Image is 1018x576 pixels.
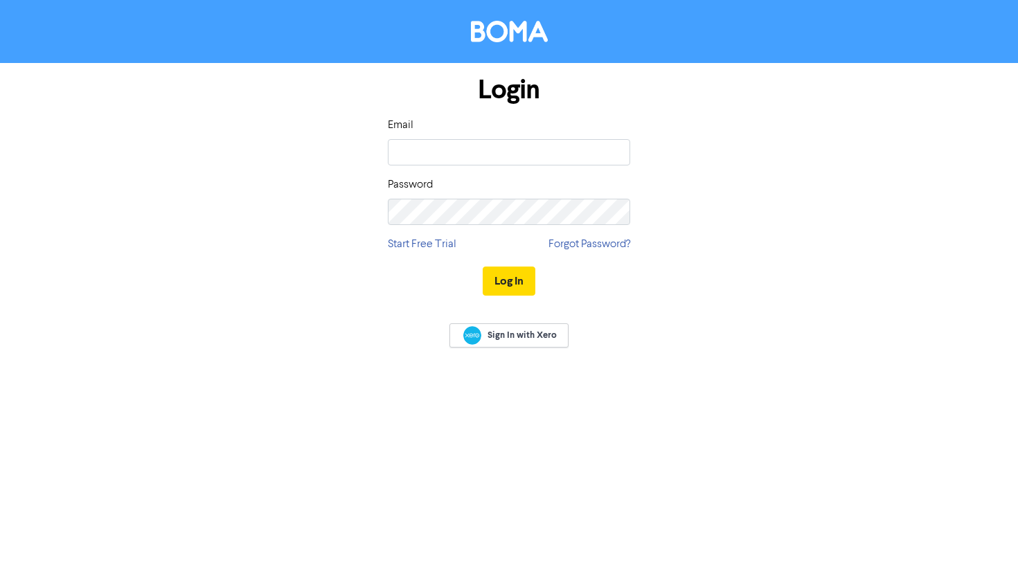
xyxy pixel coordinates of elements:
[449,323,569,348] a: Sign In with Xero
[548,236,630,253] a: Forgot Password?
[471,21,548,42] img: BOMA Logo
[388,117,413,134] label: Email
[388,74,630,106] h1: Login
[488,329,557,341] span: Sign In with Xero
[483,267,535,296] button: Log In
[388,177,433,193] label: Password
[463,326,481,345] img: Xero logo
[388,236,456,253] a: Start Free Trial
